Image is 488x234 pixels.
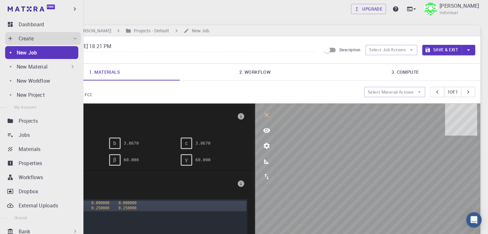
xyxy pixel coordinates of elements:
[85,92,95,97] span: FCC
[424,3,437,15] img: Gustavo Araujo
[37,121,235,127] span: FCC
[5,143,81,155] a: Materials
[5,199,81,212] a: External Uploads
[19,159,42,167] p: Properties
[51,86,359,92] p: Silicon FCC
[19,145,40,153] p: Materials
[17,77,50,85] p: New Workflow
[235,177,247,190] button: info
[13,4,36,10] span: Suporte
[430,87,475,97] div: pager
[17,91,45,99] p: New Project
[32,27,210,34] nav: breadcrumb
[91,206,109,210] span: 0.250000
[118,201,136,205] span: 0.000000
[37,179,235,189] span: Basis
[330,64,480,80] a: 3. Compute
[30,64,180,80] a: 1. Materials
[195,138,210,149] pre: 3.8670
[5,74,78,87] a: New Workflow
[365,45,417,55] button: Select Job Actions
[185,157,188,163] span: γ
[19,131,30,139] p: Jobs
[235,110,247,123] button: info
[180,64,330,80] a: 2. Workflow
[364,87,425,97] button: Select Material Actions
[19,173,43,181] p: Workflows
[5,114,81,127] a: Projects
[444,87,462,97] button: 1of1
[351,4,386,14] a: Upgrade
[440,2,479,10] p: [PERSON_NAME]
[339,47,360,52] span: Description
[8,6,44,12] img: logo
[5,129,81,141] a: Jobs
[195,154,210,165] pre: 60.000
[113,140,116,146] span: b
[19,35,34,42] p: Create
[73,27,111,34] h6: [PERSON_NAME]
[37,111,235,121] span: Lattice
[124,154,139,165] pre: 60.000
[17,49,37,56] p: New Job
[5,60,78,73] div: New Material
[185,140,188,146] span: c
[131,27,169,34] h6: Projects - Default
[118,206,136,210] span: 0.250000
[19,188,38,195] p: Dropbox
[422,45,462,55] button: Save & Exit
[19,117,38,125] p: Projects
[466,212,482,228] div: Open Intercom Messenger
[5,88,78,101] a: New Project
[5,157,81,170] a: Properties
[14,215,27,220] span: Shared
[124,138,139,149] pre: 3.8670
[189,27,210,34] h6: New Job
[5,185,81,198] a: Dropbox
[5,171,81,184] a: Workflows
[14,104,36,110] span: My Account
[5,18,81,31] a: Dashboard
[17,63,47,71] p: New Material
[440,10,458,16] span: Individual
[19,202,58,209] p: External Uploads
[19,21,44,28] p: Dashboard
[5,46,78,59] a: New Job
[91,201,109,205] span: 0.000000
[5,32,81,45] div: Create
[113,157,116,163] span: β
